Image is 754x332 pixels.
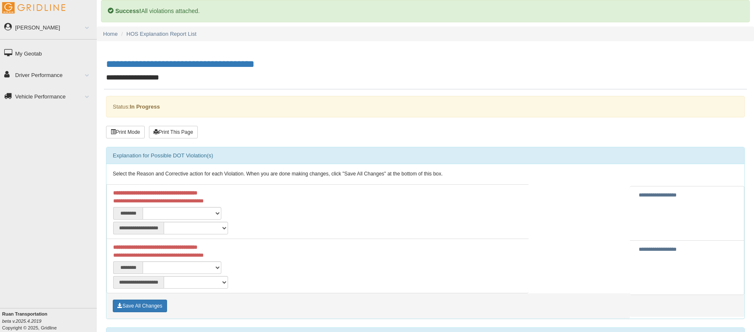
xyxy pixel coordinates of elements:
div: Select the Reason and Corrective action for each Violation. When you are done making changes, cli... [106,164,744,184]
button: Print This Page [149,126,198,138]
div: Copyright © 2025, Gridline [2,311,97,331]
button: Print Mode [106,126,145,138]
button: Save [113,300,167,312]
b: Ruan Transportation [2,311,48,316]
a: HOS Explanation Report List [127,31,196,37]
a: Home [103,31,118,37]
div: Explanation for Possible DOT Violation(s) [106,147,744,164]
img: Gridline [2,2,65,13]
b: Success! [115,8,141,14]
i: beta v.2025.4.2019 [2,319,41,324]
strong: In Progress [130,104,160,110]
div: Status: [106,96,745,117]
